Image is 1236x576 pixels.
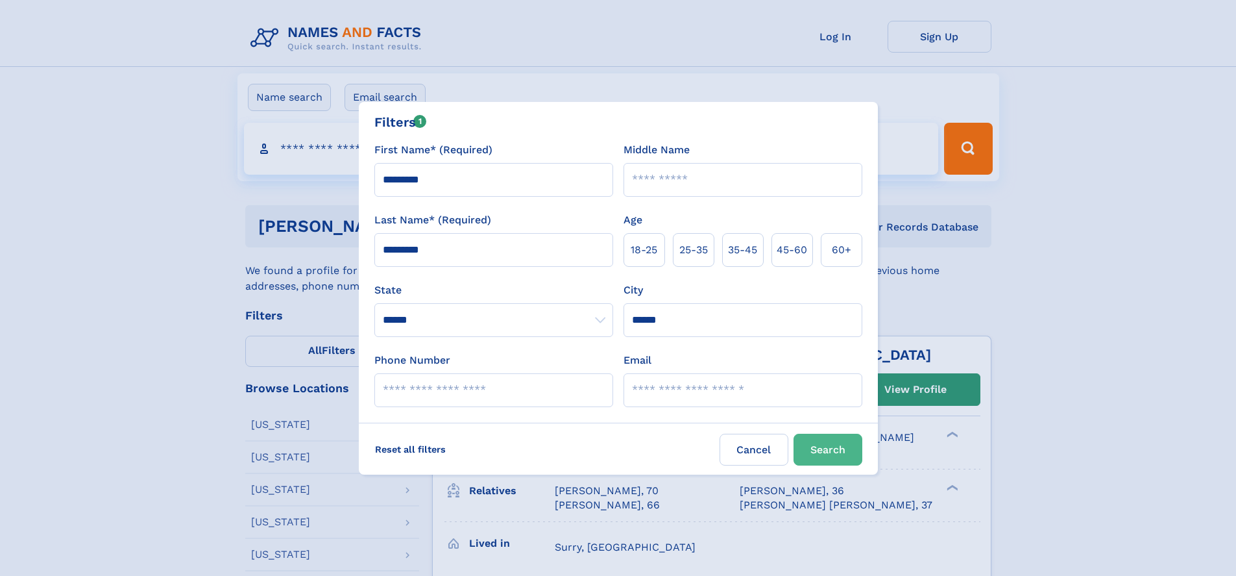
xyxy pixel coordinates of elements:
[374,112,427,132] div: Filters
[624,282,643,298] label: City
[720,434,788,466] label: Cancel
[367,434,454,465] label: Reset all filters
[777,242,807,258] span: 45‑60
[374,282,613,298] label: State
[794,434,862,466] button: Search
[624,353,651,368] label: Email
[832,242,851,258] span: 60+
[374,212,491,228] label: Last Name* (Required)
[624,142,690,158] label: Middle Name
[631,242,657,258] span: 18‑25
[679,242,708,258] span: 25‑35
[374,142,492,158] label: First Name* (Required)
[728,242,757,258] span: 35‑45
[374,353,450,368] label: Phone Number
[624,212,642,228] label: Age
